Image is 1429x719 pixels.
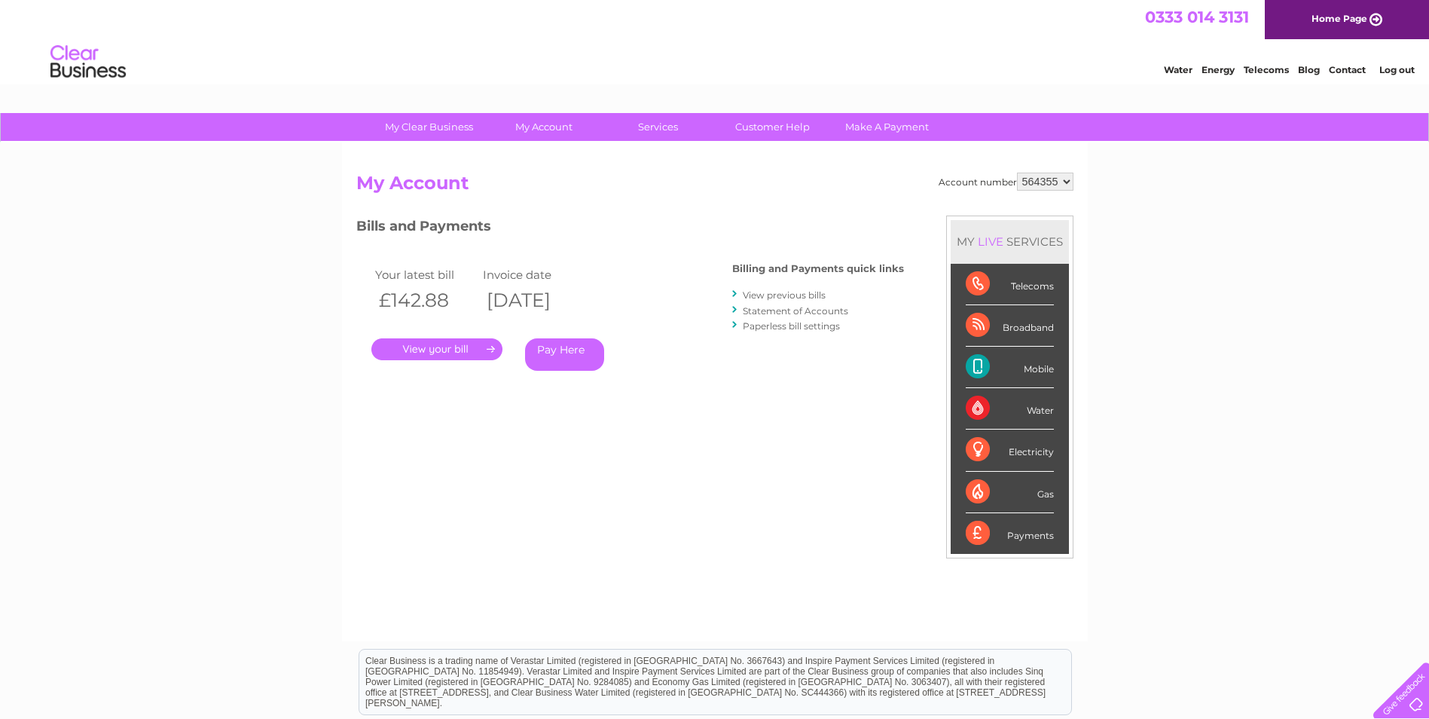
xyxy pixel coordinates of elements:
[371,285,480,316] th: £142.88
[743,320,840,332] a: Paperless bill settings
[481,113,606,141] a: My Account
[371,338,502,360] a: .
[975,234,1006,249] div: LIVE
[743,289,826,301] a: View previous bills
[966,347,1054,388] div: Mobile
[966,513,1054,554] div: Payments
[966,388,1054,430] div: Water
[966,430,1054,471] div: Electricity
[939,173,1073,191] div: Account number
[1145,8,1249,26] a: 0333 014 3131
[359,8,1071,73] div: Clear Business is a trading name of Verastar Limited (registered in [GEOGRAPHIC_DATA] No. 3667643...
[1379,64,1415,75] a: Log out
[966,264,1054,305] div: Telecoms
[596,113,720,141] a: Services
[479,285,588,316] th: [DATE]
[732,263,904,274] h4: Billing and Payments quick links
[525,338,604,371] a: Pay Here
[367,113,491,141] a: My Clear Business
[743,305,848,317] a: Statement of Accounts
[1329,64,1366,75] a: Contact
[966,305,1054,347] div: Broadband
[479,265,588,285] td: Invoice date
[710,113,835,141] a: Customer Help
[825,113,949,141] a: Make A Payment
[1244,64,1289,75] a: Telecoms
[951,220,1069,263] div: MY SERVICES
[1202,64,1235,75] a: Energy
[966,472,1054,513] div: Gas
[50,39,127,85] img: logo.png
[356,173,1073,201] h2: My Account
[371,265,480,285] td: Your latest bill
[356,216,904,242] h3: Bills and Payments
[1298,64,1320,75] a: Blog
[1164,64,1192,75] a: Water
